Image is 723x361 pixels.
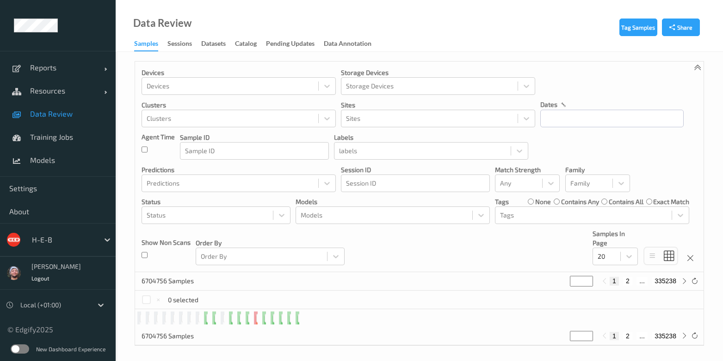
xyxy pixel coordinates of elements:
[266,37,324,50] a: Pending Updates
[341,68,535,77] p: Storage Devices
[201,39,226,50] div: Datasets
[324,37,381,50] a: Data Annotation
[142,132,175,142] p: Agent Time
[341,165,490,174] p: Session ID
[619,19,657,36] button: Tag Samples
[334,133,528,142] p: labels
[652,332,679,340] button: 335238
[133,19,192,28] div: Data Review
[610,277,619,285] button: 1
[495,165,560,174] p: Match Strength
[652,277,679,285] button: 335238
[168,295,198,305] p: 0 selected
[142,238,191,247] p: Show Non Scans
[565,165,630,174] p: Family
[266,39,315,50] div: Pending Updates
[142,331,211,341] p: 6704756 Samples
[636,332,648,340] button: ...
[623,332,632,340] button: 2
[623,277,632,285] button: 2
[134,39,158,51] div: Samples
[653,197,689,206] label: exact match
[196,238,345,248] p: Order By
[609,197,643,206] label: contains all
[296,197,490,206] p: Models
[636,277,648,285] button: ...
[142,197,290,206] p: Status
[167,37,201,50] a: Sessions
[324,39,371,50] div: Data Annotation
[167,39,192,50] div: Sessions
[540,100,557,109] p: dates
[495,197,509,206] p: Tags
[662,19,700,36] button: Share
[593,229,638,248] p: Samples In Page
[142,68,336,77] p: Devices
[561,197,599,206] label: contains any
[201,37,235,50] a: Datasets
[142,165,336,174] p: Predictions
[142,276,211,286] p: 6704756 Samples
[235,37,266,50] a: Catalog
[235,39,257,50] div: Catalog
[610,332,619,340] button: 1
[535,197,551,206] label: none
[134,37,167,51] a: Samples
[180,133,329,142] p: Sample ID
[142,100,336,110] p: Clusters
[341,100,535,110] p: Sites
